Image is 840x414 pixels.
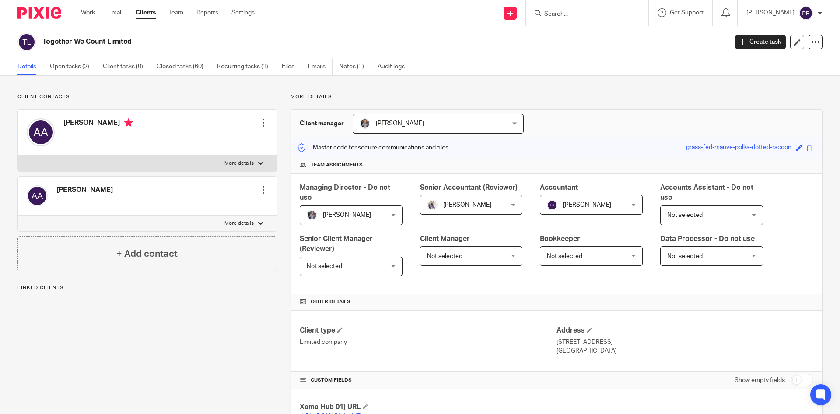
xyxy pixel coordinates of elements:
[339,58,371,75] a: Notes (1)
[378,58,411,75] a: Audit logs
[323,212,371,218] span: [PERSON_NAME]
[300,403,556,412] h4: Xama Hub 01) URL
[420,235,470,242] span: Client Manager
[427,253,462,259] span: Not selected
[547,253,582,259] span: Not selected
[667,212,703,218] span: Not selected
[157,58,210,75] a: Closed tasks (60)
[63,118,133,129] h4: [PERSON_NAME]
[311,162,363,169] span: Team assignments
[116,247,178,261] h4: + Add contact
[300,377,556,384] h4: CUSTOM FIELDS
[56,185,113,195] h4: [PERSON_NAME]
[667,253,703,259] span: Not selected
[300,235,373,252] span: Senior Client Manager (Reviewer)
[540,235,580,242] span: Bookkeeper
[136,8,156,17] a: Clients
[360,118,370,129] img: -%20%20-%20studio@ingrained.co.uk%20for%20%20-20220223%20at%20101413%20-%201W1A2026.jpg
[556,347,813,355] p: [GEOGRAPHIC_DATA]
[307,263,342,269] span: Not selected
[563,202,611,208] span: [PERSON_NAME]
[27,185,48,206] img: svg%3E
[300,326,556,335] h4: Client type
[169,8,183,17] a: Team
[686,143,791,153] div: grass-fed-mauve-polka-dotted-racoon
[300,184,390,201] span: Managing Director - Do not use
[17,284,277,291] p: Linked clients
[735,376,785,385] label: Show empty fields
[540,184,578,191] span: Accountant
[290,93,822,100] p: More details
[124,118,133,127] i: Primary
[443,202,491,208] span: [PERSON_NAME]
[300,119,344,128] h3: Client manager
[108,8,122,17] a: Email
[17,7,61,19] img: Pixie
[547,200,557,210] img: svg%3E
[27,118,55,146] img: svg%3E
[746,8,794,17] p: [PERSON_NAME]
[308,58,332,75] a: Emails
[17,33,36,51] img: svg%3E
[17,58,43,75] a: Details
[217,58,275,75] a: Recurring tasks (1)
[311,298,350,305] span: Other details
[297,143,448,152] p: Master code for secure communications and files
[556,326,813,335] h4: Address
[376,120,424,127] span: [PERSON_NAME]
[224,220,254,227] p: More details
[735,35,786,49] a: Create task
[196,8,218,17] a: Reports
[103,58,150,75] a: Client tasks (0)
[543,11,622,18] input: Search
[300,338,556,347] p: Limited company
[660,235,755,242] span: Data Processor - Do not use
[81,8,95,17] a: Work
[17,93,277,100] p: Client contacts
[50,58,96,75] a: Open tasks (2)
[42,37,586,46] h2: Together We Count Limited
[799,6,813,20] img: svg%3E
[307,210,317,220] img: -%20%20-%20studio@ingrained.co.uk%20for%20%20-20220223%20at%20101413%20-%201W1A2026.jpg
[427,200,437,210] img: Pixie%2002.jpg
[556,338,813,347] p: [STREET_ADDRESS]
[420,184,518,191] span: Senior Accountant (Reviewer)
[231,8,255,17] a: Settings
[660,184,753,201] span: Accounts Assistant - Do not use
[224,160,254,167] p: More details
[282,58,301,75] a: Files
[670,10,703,16] span: Get Support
